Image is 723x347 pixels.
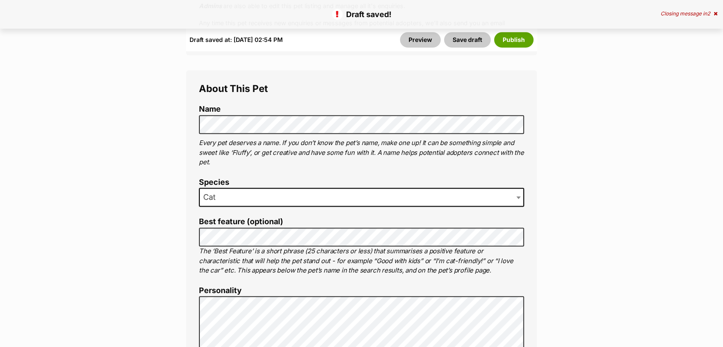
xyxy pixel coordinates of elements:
[199,138,524,167] p: Every pet deserves a name. If you don’t know the pet’s name, make one up! It can be something sim...
[199,188,524,207] span: Cat
[199,83,268,94] span: About This Pet
[661,11,717,17] div: Closing message in
[494,32,533,47] button: Publish
[199,178,524,187] label: Species
[199,105,524,114] label: Name
[9,9,714,20] p: Draft saved!
[199,286,524,295] label: Personality
[444,32,491,47] button: Save draft
[400,32,441,47] a: Preview
[190,32,283,47] div: Draft saved at: [DATE] 02:54 PM
[200,191,224,203] span: Cat
[199,217,524,226] label: Best feature (optional)
[199,246,524,276] p: The ‘Best Feature’ is a short phrase (25 characters or less) that summarises a positive feature o...
[707,10,710,17] span: 2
